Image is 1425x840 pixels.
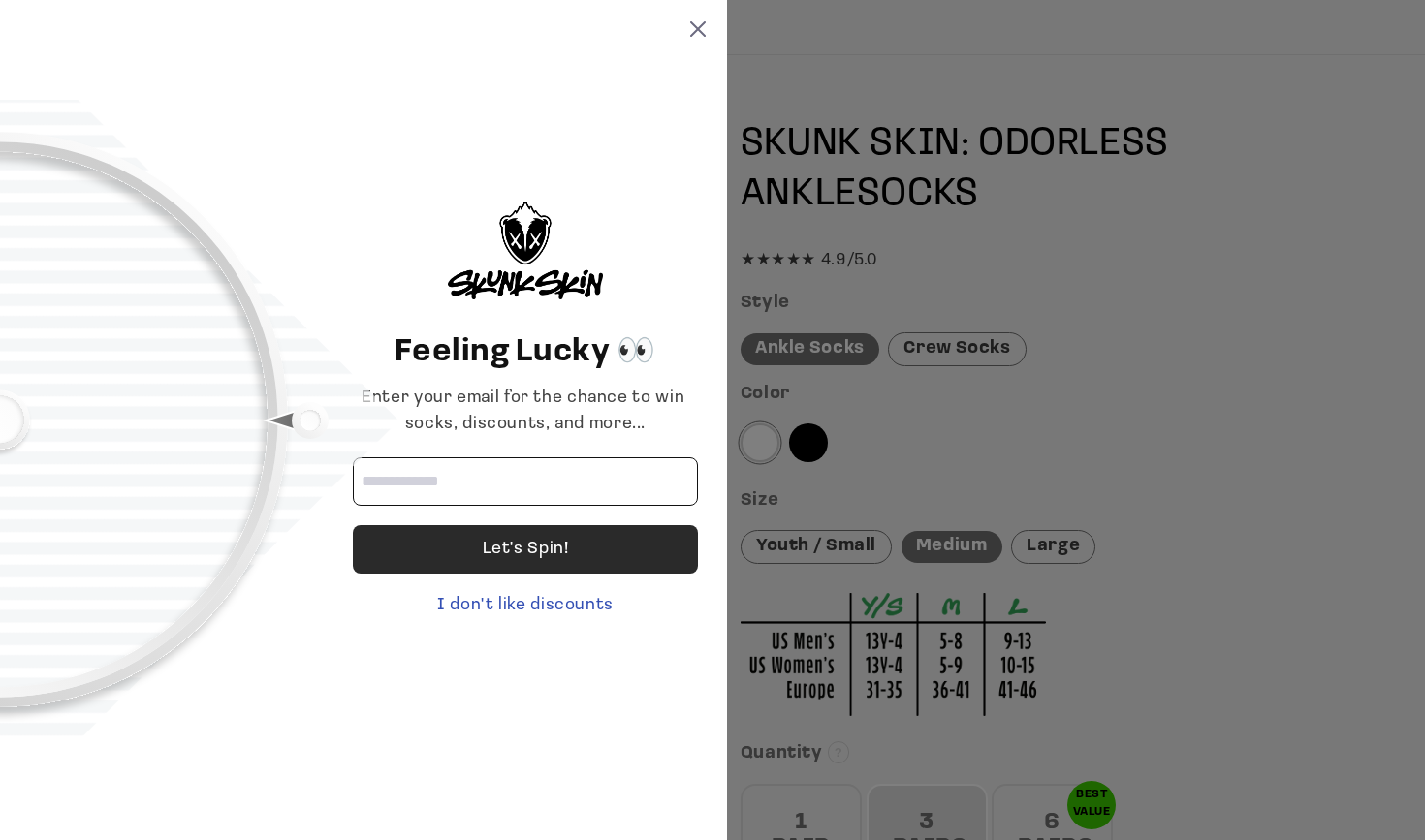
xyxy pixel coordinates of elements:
div: I don't like discounts [353,593,698,619]
div: Enter your email for the chance to win socks, discounts, and more... [353,386,698,438]
img: logo [448,202,603,299]
div: Let's Spin! [353,525,698,574]
div: Let's Spin! [483,525,569,574]
input: Email address [353,457,698,506]
header: Feeling Lucky 👀 [353,329,698,376]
